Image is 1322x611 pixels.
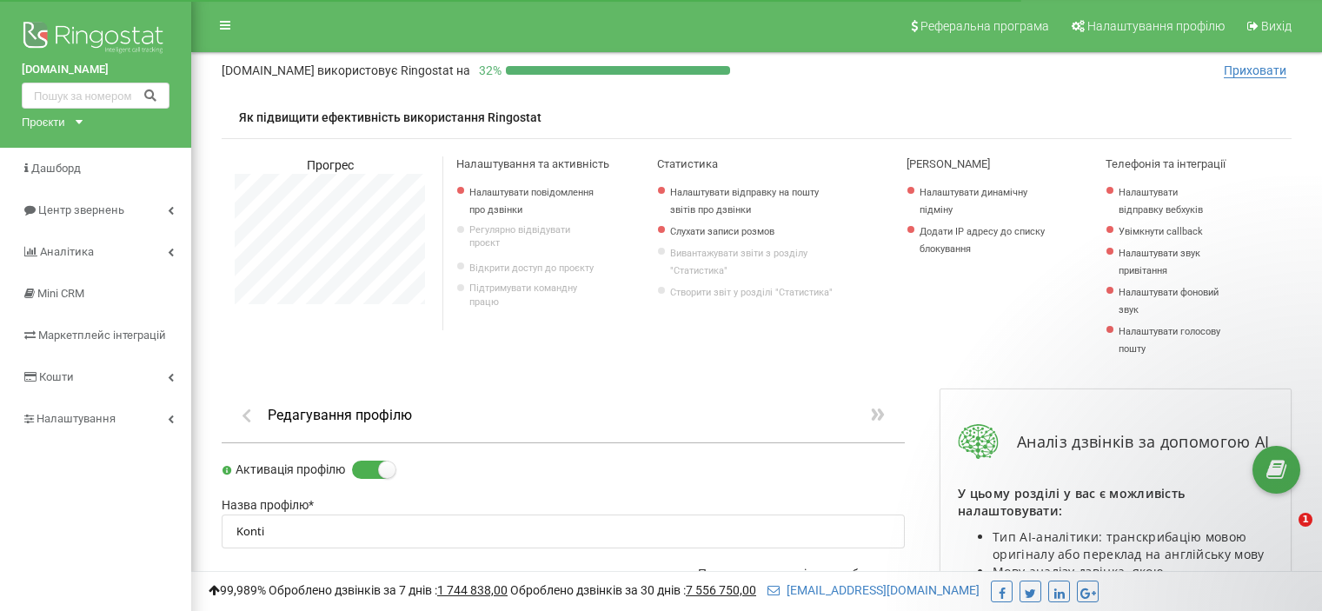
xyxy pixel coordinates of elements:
span: Налаштування [37,412,116,425]
u: 7 556 750,00 [686,583,756,597]
span: Вихід [1261,19,1292,33]
u: 1 744 838,00 [437,583,508,597]
span: Як підвищити ефективність використання Ringostat [239,110,541,124]
label: Перекладати аналітику на бажану мову [685,565,905,603]
input: Пошук за номером [22,83,169,109]
p: 32 % [470,62,506,79]
a: Слухати записи розмов [670,223,833,241]
a: Налаштувати динамічну підміну [920,184,1047,219]
p: У цьому розділі у вас є можливість налаштовувати: [958,485,1273,520]
a: Відкрити доступ до проєкту [469,260,597,277]
a: Додати IP адресу до списку блокування [920,223,1047,258]
span: Телефонія та інтеграції [1106,157,1226,170]
a: [EMAIL_ADDRESS][DOMAIN_NAME] [767,583,980,597]
span: Оброблено дзвінків за 30 днів : [510,583,756,597]
span: Оброблено дзвінків за 7 днів : [269,583,508,597]
label: Назва профілю * [222,496,905,515]
span: Mini CRM [37,287,84,300]
div: Проєкти [22,113,65,130]
p: [DOMAIN_NAME] [222,62,470,79]
p: Підтримувати командну працю [469,282,597,309]
span: Реферальна програма [920,19,1049,33]
input: Назва профілю [222,515,905,548]
a: [DOMAIN_NAME] [22,61,169,78]
span: Налаштування профілю [1087,19,1225,33]
div: Аналіз дзвінків за допомогою AI [958,424,1273,460]
label: Активація профілю [222,461,345,480]
span: Центр звернень [38,203,124,216]
span: 99,989% [209,583,266,597]
a: Створити звіт у розділі "Статистика" [670,284,833,302]
a: Налаштувати повідомлення про дзвінки [469,184,597,219]
iframe: Intercom live chat [1263,513,1305,555]
span: Кошти [39,370,74,383]
a: Вивантажувати звіти з розділу "Статистика" [670,245,833,280]
span: Статистика [657,157,718,170]
span: використовує Ringostat на [317,63,470,77]
span: Маркетплейс інтеграцій [38,329,166,342]
span: 1 [1299,513,1312,527]
span: Приховати [1224,63,1286,78]
span: Дашборд [31,162,81,175]
h1: Редагування профілю [268,407,412,423]
img: Ringostat logo [22,17,169,61]
span: Аналiтика [40,245,94,258]
p: Регулярно відвідувати проєкт [469,223,597,250]
span: Прогрес [307,158,354,172]
a: Налаштувати відправку на пошту звітів про дзвінки [670,184,833,219]
span: Налаштування та активність [456,157,609,170]
span: [PERSON_NAME] [907,157,990,170]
